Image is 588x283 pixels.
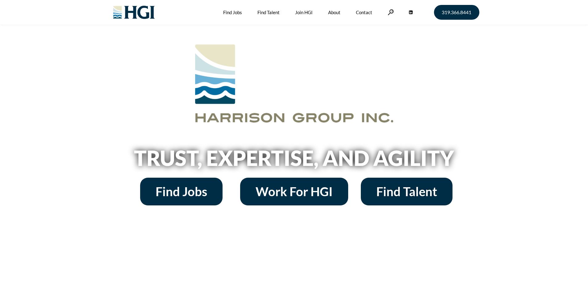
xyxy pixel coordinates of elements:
span: Find Talent [376,185,437,198]
a: Work For HGI [240,178,348,205]
span: Find Jobs [156,185,207,198]
a: 319.366.8441 [434,5,479,20]
a: Find Jobs [140,178,223,205]
a: Search [388,9,394,15]
span: 319.366.8441 [442,10,471,15]
h2: Trust, Expertise, and Agility [118,148,470,168]
span: Work For HGI [256,185,333,198]
a: Find Talent [361,178,452,205]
